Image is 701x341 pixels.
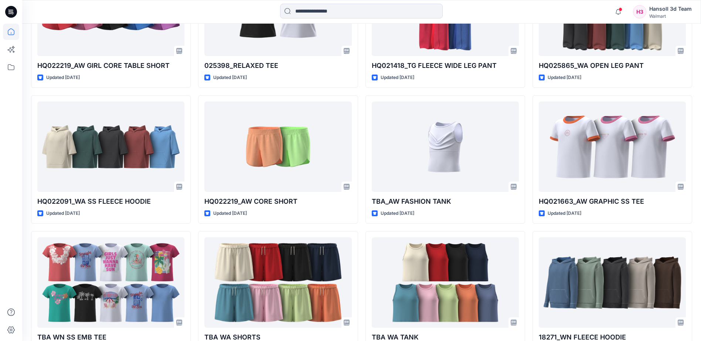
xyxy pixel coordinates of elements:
p: Updated [DATE] [381,74,414,82]
a: TBA_AW FASHION TANK [372,101,519,192]
a: TBA WA TANK [372,237,519,328]
p: Updated [DATE] [46,74,80,82]
div: Hansoll 3d Team [649,4,692,13]
a: 18271_WN FLEECE HOODIE [539,237,686,328]
p: HQ021663_AW GRAPHIC SS TEE [539,196,686,207]
p: HQ025865_WA OPEN LEG PANT [539,61,686,71]
p: Updated [DATE] [548,74,581,82]
p: Updated [DATE] [381,210,414,217]
p: HQ022091_WA SS FLEECE HOODIE [37,196,184,207]
a: HQ022091_WA SS FLEECE HOODIE [37,101,184,192]
p: Updated [DATE] [46,210,80,217]
p: TBA_AW FASHION TANK [372,196,519,207]
p: HQ021418_TG FLEECE WIDE LEG PANT [372,61,519,71]
div: H3 [633,5,646,18]
p: Updated [DATE] [548,210,581,217]
a: TBA WN SS EMB TEE [37,237,184,328]
p: 025398_RELAXED TEE [204,61,351,71]
p: HQ022219_AW CORE SHORT [204,196,351,207]
p: HQ022219_AW GIRL CORE TABLE SHORT [37,61,184,71]
p: Updated [DATE] [213,210,247,217]
div: Walmart [649,13,692,19]
a: HQ021663_AW GRAPHIC SS TEE [539,101,686,192]
a: HQ022219_AW CORE SHORT [204,101,351,192]
a: TBA WA SHORTS [204,237,351,328]
p: Updated [DATE] [213,74,247,82]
